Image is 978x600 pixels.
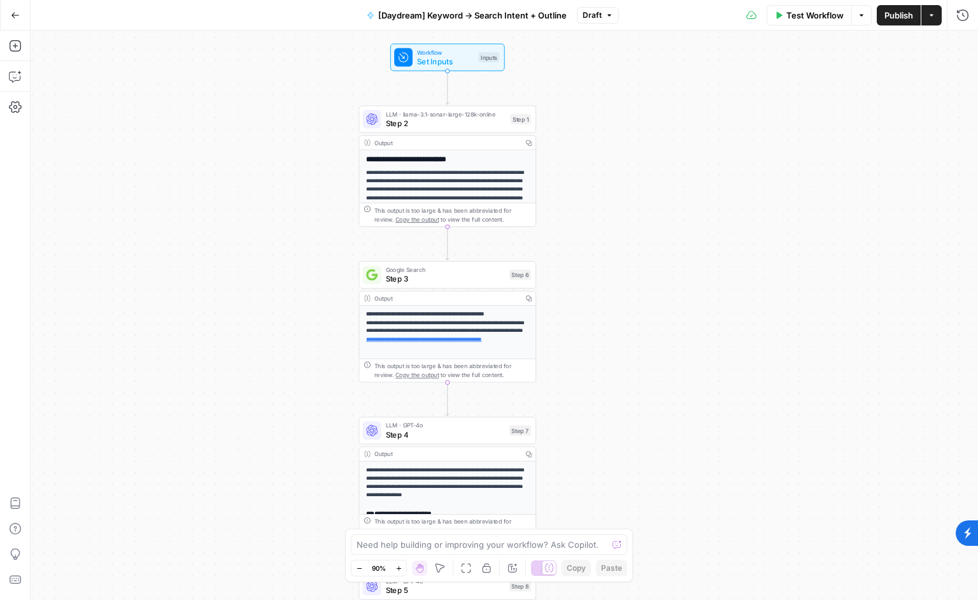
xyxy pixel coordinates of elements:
[395,216,439,223] span: Copy the output
[386,421,505,430] span: LLM · GPT-4o
[767,5,851,25] button: Test Workflow
[417,48,474,57] span: Workflow
[386,110,506,118] span: LLM · llama-3.1-sonar-large-128k-online
[386,117,506,129] span: Step 2
[378,9,567,22] span: [Daydream] Keyword → Search Intent + Outline
[577,7,619,24] button: Draft
[395,371,439,378] span: Copy the output
[509,425,531,436] div: Step 7
[386,585,505,596] span: Step 5
[509,581,531,591] div: Step 8
[359,5,574,25] button: [Daydream] Keyword → Search Intent + Outline
[596,560,627,576] button: Paste
[374,517,531,536] div: This output is too large & has been abbreviated for review. to view the full content.
[374,206,531,224] div: This output is too large & has been abbreviated for review. to view the full content.
[446,227,449,260] g: Edge from step_1 to step_6
[417,55,474,67] span: Set Inputs
[374,361,531,380] div: This output is too large & has been abbreviated for review. to view the full content.
[884,9,913,22] span: Publish
[601,562,622,574] span: Paste
[478,52,499,62] div: Inputs
[386,265,505,274] span: Google Search
[374,294,518,303] div: Output
[583,10,602,21] span: Draft
[511,114,531,124] div: Step 1
[372,563,386,573] span: 90%
[395,527,439,534] span: Copy the output
[877,5,921,25] button: Publish
[446,382,449,415] g: Edge from step_6 to step_7
[509,269,531,280] div: Step 6
[374,450,518,459] div: Output
[562,560,591,576] button: Copy
[386,429,505,440] span: Step 4
[386,273,505,285] span: Step 3
[358,43,536,71] div: WorkflowSet InputsInputs
[374,138,518,147] div: Output
[786,9,844,22] span: Test Workflow
[567,562,586,574] span: Copy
